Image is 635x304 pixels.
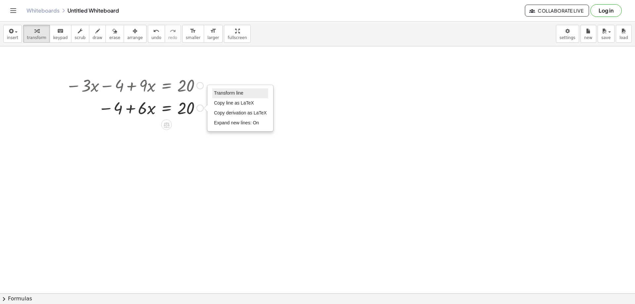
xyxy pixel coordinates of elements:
button: insert [3,25,22,43]
button: fullscreen [224,25,250,43]
span: Expand new lines: On [214,120,259,125]
a: Whiteboards [26,7,60,14]
button: settings [556,25,579,43]
span: arrange [127,35,143,40]
button: redoredo [165,25,181,43]
span: save [601,35,611,40]
button: load [616,25,632,43]
div: Apply the same math to both sides of the equation [161,119,172,130]
span: erase [109,35,120,40]
span: draw [93,35,103,40]
button: erase [106,25,124,43]
button: Toggle navigation [8,5,19,16]
i: format_size [210,27,216,35]
span: undo [151,35,161,40]
span: transform [27,35,46,40]
button: transform [23,25,50,43]
button: new [580,25,596,43]
span: new [584,35,592,40]
span: insert [7,35,18,40]
span: fullscreen [228,35,247,40]
span: smaller [186,35,200,40]
span: redo [168,35,177,40]
button: scrub [71,25,89,43]
span: Copy line as LaTeX [214,100,254,106]
i: redo [170,27,176,35]
span: load [619,35,628,40]
span: Copy derivation as LaTeX [214,110,267,115]
span: Transform line [214,90,243,96]
button: undoundo [148,25,165,43]
button: format_sizesmaller [182,25,204,43]
span: larger [207,35,219,40]
button: Collaborate Live [525,5,589,17]
span: keypad [53,35,68,40]
button: save [598,25,614,43]
button: format_sizelarger [204,25,223,43]
i: undo [153,27,159,35]
span: scrub [75,35,86,40]
button: Log in [590,4,622,17]
i: keyboard [57,27,63,35]
span: Collaborate Live [530,8,583,14]
button: draw [89,25,106,43]
button: keyboardkeypad [50,25,71,43]
i: format_size [190,27,196,35]
span: settings [560,35,575,40]
button: arrange [124,25,147,43]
